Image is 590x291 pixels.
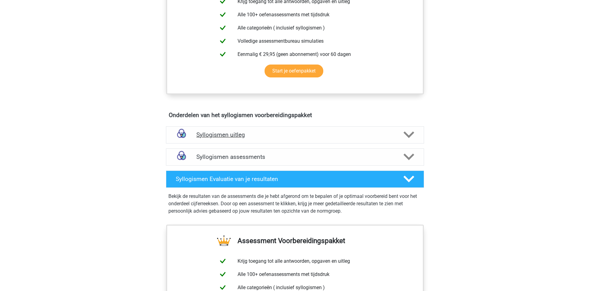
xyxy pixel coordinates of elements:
[169,112,421,119] h4: Onderdelen van het syllogismen voorbereidingspakket
[196,131,394,138] h4: Syllogismen uitleg
[196,153,394,160] h4: Syllogismen assessments
[265,65,323,77] a: Start je oefenpakket
[174,149,189,165] img: syllogismen assessments
[174,127,189,143] img: syllogismen uitleg
[168,193,422,215] p: Bekijk de resultaten van de assessments die je hebt afgerond om te bepalen of je optimaal voorber...
[176,175,394,183] h4: Syllogismen Evaluatie van je resultaten
[163,126,427,144] a: uitleg Syllogismen uitleg
[163,171,427,188] a: Syllogismen Evaluatie van je resultaten
[163,148,427,166] a: assessments Syllogismen assessments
